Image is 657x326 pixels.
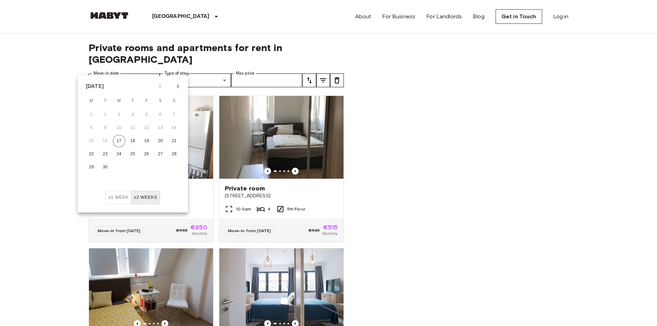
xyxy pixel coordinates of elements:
[140,135,153,147] button: 19
[219,96,344,179] img: Marketing picture of unit DE-04-029-005-03HF
[106,191,131,204] button: ±1 week
[225,192,338,199] span: [STREET_ADDRESS]
[287,206,305,212] span: 5th Floor
[553,12,569,21] a: Log in
[127,148,139,160] button: 25
[85,148,98,160] button: 22
[382,12,415,21] a: For Business
[154,94,167,108] span: Saturday
[127,135,139,147] button: 18
[99,94,111,108] span: Tuesday
[323,224,338,230] span: €515
[473,12,485,21] a: Blog
[168,94,180,108] span: Sunday
[236,206,251,212] span: 10 Sqm
[172,80,184,92] button: Next month
[496,9,542,24] a: Get in Touch
[236,70,255,76] label: Max price
[99,161,111,174] button: 30
[140,94,153,108] span: Friday
[330,73,344,87] button: tune
[99,148,111,160] button: 23
[154,135,167,147] button: 20
[316,73,330,87] button: tune
[127,94,139,108] span: Thursday
[131,191,160,204] button: ±2 weeks
[106,191,160,204] div: Move In Flexibility
[152,12,210,21] p: [GEOGRAPHIC_DATA]
[89,42,344,65] span: Private rooms and apartments for rent in [GEOGRAPHIC_DATA]
[225,184,265,192] span: Private room
[89,12,130,19] img: Habyt
[85,161,98,174] button: 29
[113,135,125,147] button: 17
[309,227,320,234] span: €645
[168,148,180,160] button: 28
[86,82,104,90] div: [DATE]
[292,168,299,175] button: Previous image
[192,230,207,237] span: Monthly
[190,224,208,230] span: €650
[93,70,119,76] label: Move-in date
[85,94,98,108] span: Monday
[176,227,188,234] span: €685
[264,168,271,175] button: Previous image
[113,94,125,108] span: Wednesday
[113,148,125,160] button: 24
[322,230,338,237] span: Monthly
[165,70,189,76] label: Type of stay
[98,228,141,233] span: Move-in from [DATE]
[168,135,180,147] button: 21
[228,228,271,233] span: Move-in from [DATE]
[355,12,371,21] a: About
[426,12,462,21] a: For Landlords
[302,73,316,87] button: tune
[219,96,344,243] a: Marketing picture of unit DE-04-029-005-03HFPrevious imagePrevious imagePrivate room[STREET_ADDRE...
[268,206,270,212] span: 4
[154,148,167,160] button: 27
[140,148,153,160] button: 26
